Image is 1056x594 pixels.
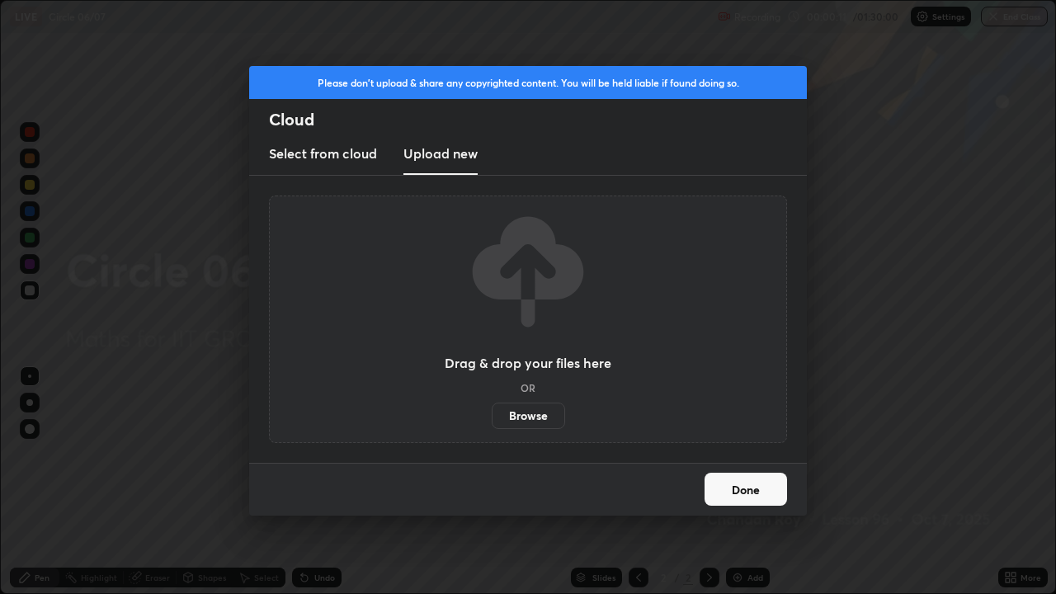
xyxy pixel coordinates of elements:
h3: Select from cloud [269,144,377,163]
h3: Drag & drop your files here [445,356,611,370]
button: Done [705,473,787,506]
h5: OR [521,383,535,393]
div: Please don't upload & share any copyrighted content. You will be held liable if found doing so. [249,66,807,99]
h3: Upload new [403,144,478,163]
h2: Cloud [269,109,807,130]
